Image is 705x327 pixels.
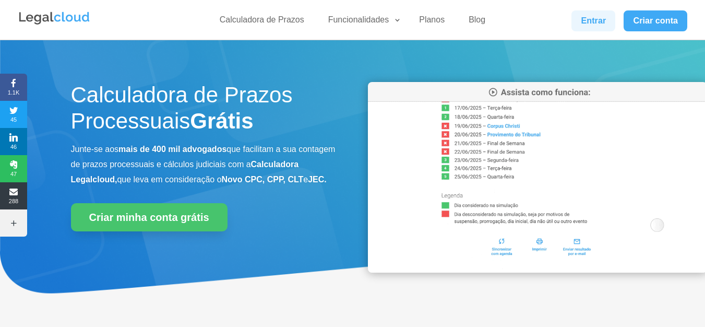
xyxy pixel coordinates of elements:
img: Legalcloud Logo [18,10,91,26]
a: Logo da Legalcloud [18,19,91,28]
p: Junte-se aos que facilitam a sua contagem de prazos processuais e cálculos judiciais com a que le... [71,142,337,187]
h1: Calculadora de Prazos Processuais [71,82,337,140]
b: Novo CPC, CPP, CLT [222,175,304,184]
b: JEC. [308,175,327,184]
a: Calculadora de Prazos [213,15,310,30]
a: Criar minha conta grátis [71,203,228,231]
a: Planos [413,15,451,30]
a: Criar conta [624,10,687,31]
strong: Grátis [190,109,253,133]
a: Funcionalidades [322,15,402,30]
b: mais de 400 mil advogados [118,145,226,154]
a: Blog [462,15,492,30]
b: Calculadora Legalcloud, [71,160,299,184]
a: Entrar [571,10,615,31]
